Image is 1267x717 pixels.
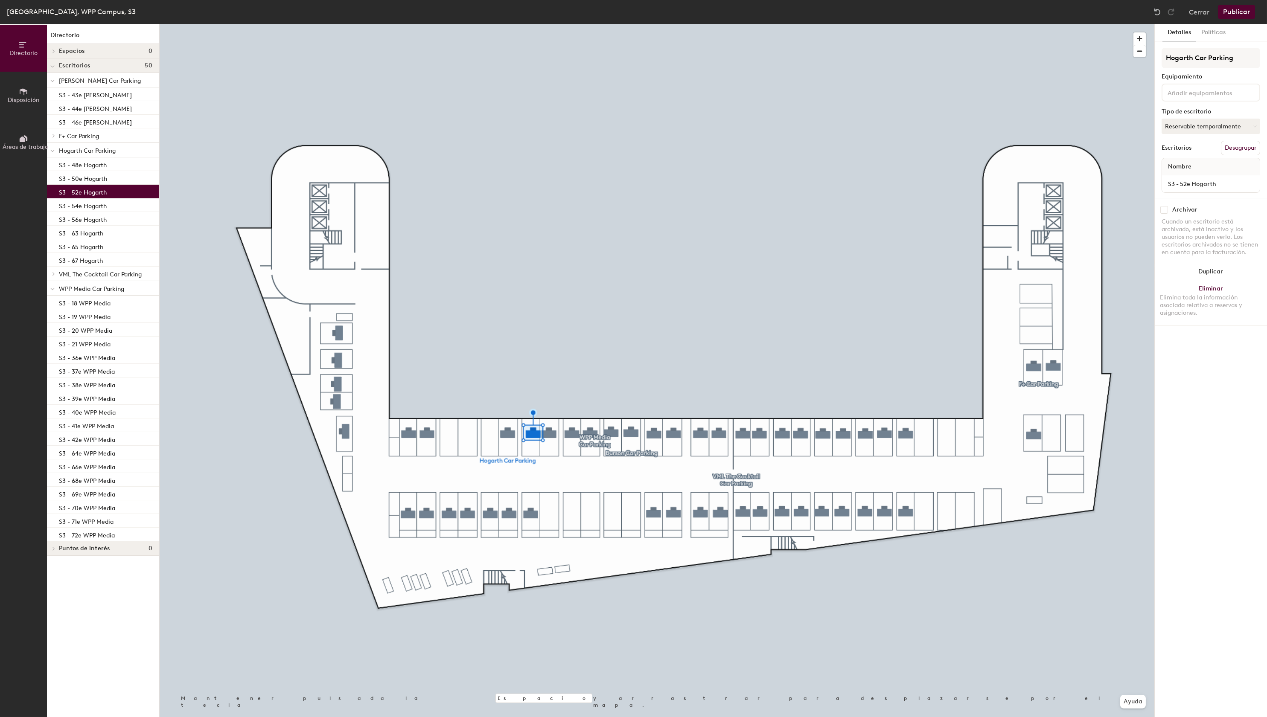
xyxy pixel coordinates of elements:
[59,133,99,140] span: F+ Car Parking
[59,116,132,126] p: S3 - 46e [PERSON_NAME]
[3,143,48,151] span: Áreas de trabajo
[149,545,152,552] span: 0
[59,447,115,457] p: S3 - 64e WPP Media
[1162,24,1196,41] button: Detalles
[1196,24,1231,41] button: Políticas
[59,200,107,210] p: S3 - 54e Hogarth
[1155,280,1267,325] button: EliminarElimina toda la información asociada relativa a reservas y asignaciones.
[1221,141,1260,155] button: Desagrupar
[1218,5,1255,19] button: Publicar
[59,406,116,416] p: S3 - 40e WPP Media
[59,338,111,348] p: S3 - 21 WPP Media
[1164,178,1258,190] input: Escritorio sin nombre
[1162,218,1260,256] div: Cuando un escritorio está archivado, está inactivo y los usuarios no pueden verlo. Los escritorio...
[145,62,152,69] span: 50
[59,475,115,485] p: S3 - 68e WPP Media
[1172,206,1197,213] div: Archivar
[59,62,90,69] span: Escritorios
[59,420,114,430] p: S3 - 41e WPP Media
[59,255,103,264] p: S3 - 67 Hogarth
[59,434,115,444] p: S3 - 42e WPP Media
[1162,119,1260,134] button: Reservable temporalmente
[1160,294,1262,317] div: Elimina toda la información asociada relativa a reservas y asignaciones.
[1162,145,1191,151] div: Escritorios
[59,325,112,334] p: S3 - 20 WPP Media
[1155,263,1267,280] button: Duplicar
[59,227,103,237] p: S3 - 63 Hogarth
[1167,8,1175,16] img: Redo
[7,6,136,17] div: [GEOGRAPHIC_DATA], WPP Campus, S3
[59,379,115,389] p: S3 - 38e WPP Media
[59,285,124,293] span: WPP Media Car Parking
[1166,87,1243,97] input: Añadir equipamientos
[59,186,107,196] p: S3 - 52e Hogarth
[59,393,115,403] p: S3 - 39e WPP Media
[59,545,110,552] span: Puntos de interés
[59,502,115,512] p: S3 - 70e WPP Media
[9,49,38,57] span: Directorio
[59,297,111,307] p: S3 - 18 WPP Media
[59,311,111,321] p: S3 - 19 WPP Media
[47,31,159,44] h1: Directorio
[59,271,142,278] span: VML The Cocktail Car Parking
[1162,108,1260,115] div: Tipo de escritorio
[1162,73,1260,80] div: Equipamiento
[59,529,115,539] p: S3 - 72e WPP Media
[59,77,141,84] span: [PERSON_NAME] Car Parking
[59,461,115,471] p: S3 - 66e WPP Media
[149,48,152,55] span: 0
[1189,5,1209,19] button: Cerrar
[59,352,115,362] p: S3 - 36e WPP Media
[1153,8,1162,16] img: Undo
[1164,159,1196,174] span: Nombre
[1120,695,1146,708] button: Ayuda
[59,488,115,498] p: S3 - 69e WPP Media
[59,147,116,154] span: Hogarth Car Parking
[59,48,84,55] span: Espacios
[59,173,107,183] p: S3 - 50e Hogarth
[59,103,132,113] p: S3 - 44e [PERSON_NAME]
[59,366,115,375] p: S3 - 37e WPP Media
[59,241,103,251] p: S3 - 65 Hogarth
[59,214,107,224] p: S3 - 56e Hogarth
[59,89,132,99] p: S3 - 43e [PERSON_NAME]
[8,96,39,104] span: Disposición
[59,159,107,169] p: S3 - 48e Hogarth
[59,516,114,525] p: S3 - 71e WPP Media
